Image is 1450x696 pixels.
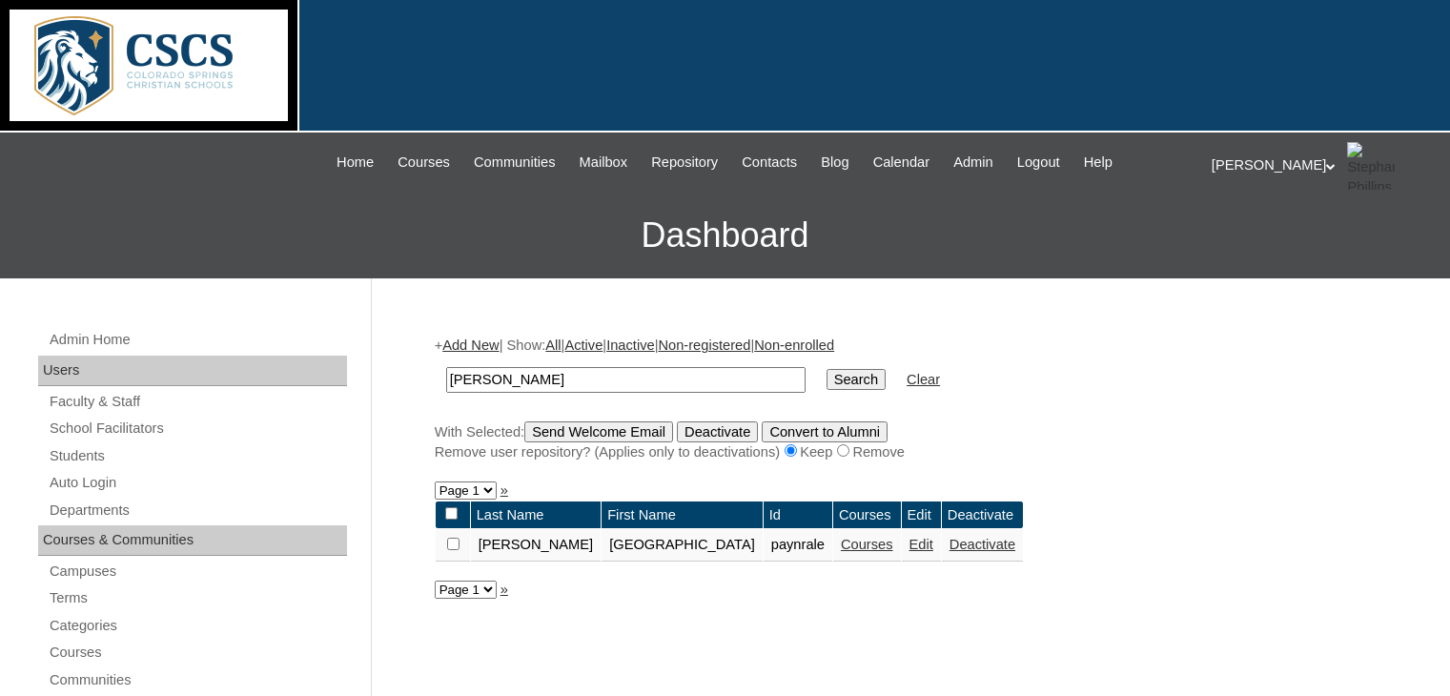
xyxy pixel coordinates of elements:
a: Repository [642,152,727,174]
a: Home [327,152,383,174]
a: All [545,338,561,353]
a: Admin Home [48,328,347,352]
a: Calendar [864,152,939,174]
a: » [500,482,508,498]
div: + | Show: | | | | [435,336,1379,461]
a: Communities [464,152,565,174]
a: Courses [841,537,893,552]
input: Convert to Alumni [762,421,888,442]
div: With Selected: [435,421,1379,462]
a: » [500,582,508,597]
div: Courses & Communities [38,525,347,556]
a: Mailbox [570,152,638,174]
img: logo-white.png [10,10,288,121]
td: Deactivate [942,502,1023,529]
td: Last Name [471,502,602,529]
input: Send Welcome Email [524,421,673,442]
span: Home [337,152,374,174]
td: Courses [833,502,901,529]
a: Logout [1008,152,1070,174]
span: Blog [821,152,848,174]
a: Add New [442,338,499,353]
input: Search [446,367,806,393]
a: Active [564,338,602,353]
td: First Name [602,502,763,529]
a: Auto Login [48,471,347,495]
a: Communities [48,668,347,692]
a: Admin [944,152,1003,174]
a: Help [1074,152,1122,174]
span: Communities [474,152,556,174]
a: Clear [907,372,940,387]
div: Remove user repository? (Applies only to deactivations) Keep Remove [435,442,1379,462]
input: Deactivate [677,421,758,442]
span: Logout [1017,152,1060,174]
td: [PERSON_NAME] [471,529,602,562]
a: Deactivate [950,537,1015,552]
div: Users [38,356,347,386]
span: Admin [953,152,993,174]
h3: Dashboard [10,193,1440,278]
span: Mailbox [580,152,628,174]
a: Courses [388,152,460,174]
a: Non-registered [658,338,750,353]
span: Contacts [742,152,797,174]
a: Edit [909,537,933,552]
a: Campuses [48,560,347,583]
a: School Facilitators [48,417,347,440]
div: [PERSON_NAME] [1212,142,1431,190]
span: Repository [651,152,718,174]
img: Stephanie Phillips [1347,142,1395,190]
a: Terms [48,586,347,610]
a: Students [48,444,347,468]
td: Id [764,502,832,529]
a: Categories [48,614,347,638]
input: Search [827,369,886,390]
a: Inactive [606,338,655,353]
a: Courses [48,641,347,665]
a: Faculty & Staff [48,390,347,414]
span: Courses [398,152,450,174]
a: Non-enrolled [754,338,834,353]
td: [GEOGRAPHIC_DATA] [602,529,763,562]
a: Blog [811,152,858,174]
a: Contacts [732,152,807,174]
span: Calendar [873,152,929,174]
td: paynrale [764,529,832,562]
span: Help [1084,152,1113,174]
td: Edit [902,502,941,529]
a: Departments [48,499,347,522]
